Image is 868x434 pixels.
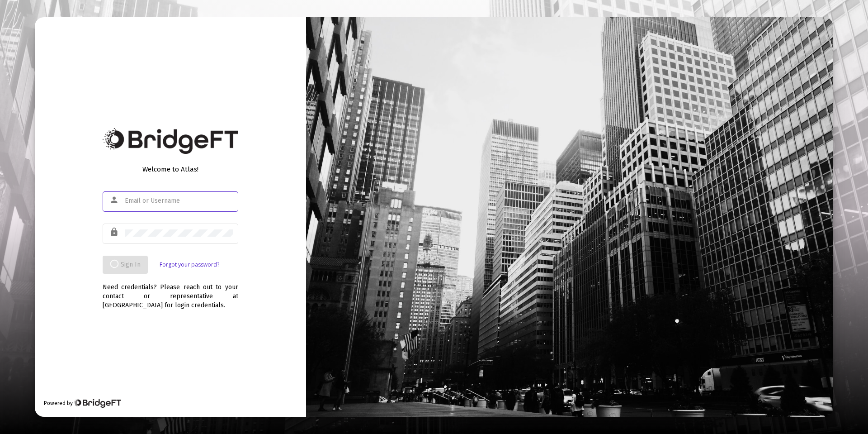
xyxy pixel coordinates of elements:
[103,256,148,274] button: Sign In
[109,195,120,205] mat-icon: person
[109,227,120,238] mat-icon: lock
[103,128,238,154] img: Bridge Financial Technology Logo
[103,274,238,310] div: Need credentials? Please reach out to your contact or representative at [GEOGRAPHIC_DATA] for log...
[110,261,141,268] span: Sign In
[74,399,121,408] img: Bridge Financial Technology Logo
[125,197,233,205] input: Email or Username
[160,260,219,269] a: Forgot your password?
[44,399,121,408] div: Powered by
[103,165,238,174] div: Welcome to Atlas!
